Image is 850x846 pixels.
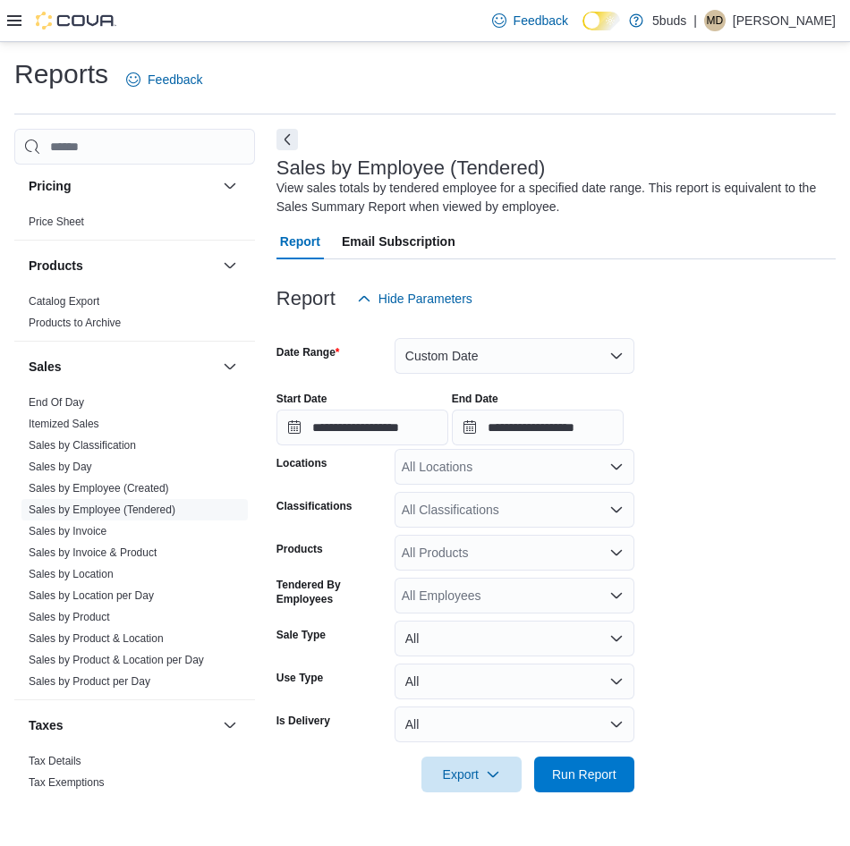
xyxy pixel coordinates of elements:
[29,396,84,409] a: End Of Day
[342,224,455,259] span: Email Subscription
[29,215,84,229] span: Price Sheet
[29,216,84,228] a: Price Sheet
[29,754,81,768] span: Tax Details
[280,224,320,259] span: Report
[452,392,498,406] label: End Date
[276,179,827,216] div: View sales totals by tendered employee for a specified date range. This report is equivalent to t...
[29,503,175,517] span: Sales by Employee (Tendered)
[14,750,255,800] div: Taxes
[14,211,255,240] div: Pricing
[29,461,92,473] a: Sales by Day
[707,10,724,31] span: MD
[276,671,323,685] label: Use Type
[119,62,209,97] a: Feedback
[582,12,620,30] input: Dark Mode
[14,392,255,699] div: Sales
[395,621,634,656] button: All
[652,10,686,31] p: 5buds
[29,675,150,688] a: Sales by Product per Day
[395,338,634,374] button: Custom Date
[29,257,83,275] h3: Products
[29,775,105,790] span: Tax Exemptions
[582,30,583,31] span: Dark Mode
[276,714,330,728] label: Is Delivery
[29,716,216,734] button: Taxes
[29,568,114,580] a: Sales by Location
[693,10,697,31] p: |
[14,291,255,341] div: Products
[350,281,480,317] button: Hide Parameters
[29,776,105,789] a: Tax Exemptions
[276,456,327,470] label: Locations
[219,175,241,197] button: Pricing
[29,654,204,666] a: Sales by Product & Location per Day
[452,410,624,445] input: Press the down key to open a popover containing a calendar.
[29,482,169,495] a: Sales by Employee (Created)
[395,664,634,699] button: All
[219,715,241,736] button: Taxes
[29,755,81,767] a: Tax Details
[29,395,84,410] span: End Of Day
[514,12,568,30] span: Feedback
[395,706,634,742] button: All
[733,10,836,31] p: [PERSON_NAME]
[29,503,175,516] a: Sales by Employee (Tendered)
[29,589,154,602] a: Sales by Location per Day
[552,766,616,783] span: Run Report
[29,524,106,538] span: Sales by Invoice
[609,460,624,474] button: Open list of options
[29,611,110,623] a: Sales by Product
[29,317,121,329] a: Products to Archive
[276,288,336,309] h3: Report
[29,316,121,330] span: Products to Archive
[276,392,327,406] label: Start Date
[36,12,116,30] img: Cova
[29,632,164,645] a: Sales by Product & Location
[276,410,448,445] input: Press the down key to open a popover containing a calendar.
[276,628,326,642] label: Sale Type
[29,631,164,646] span: Sales by Product & Location
[29,257,216,275] button: Products
[29,481,169,495] span: Sales by Employee (Created)
[219,255,241,276] button: Products
[29,674,150,689] span: Sales by Product per Day
[276,345,340,360] label: Date Range
[609,503,624,517] button: Open list of options
[704,10,726,31] div: Maurice Douglas
[29,438,136,453] span: Sales by Classification
[534,757,634,792] button: Run Report
[485,3,575,38] a: Feedback
[29,653,204,667] span: Sales by Product & Location per Day
[29,177,71,195] h3: Pricing
[29,417,99,431] span: Itemized Sales
[609,588,624,603] button: Open list of options
[29,588,154,603] span: Sales by Location per Day
[432,757,511,792] span: Export
[609,546,624,560] button: Open list of options
[29,177,216,195] button: Pricing
[29,525,106,537] a: Sales by Invoice
[29,295,99,308] a: Catalog Export
[219,356,241,377] button: Sales
[276,129,298,150] button: Next
[29,358,216,376] button: Sales
[14,56,108,92] h1: Reports
[29,460,92,474] span: Sales by Day
[421,757,522,792] button: Export
[29,358,62,376] h3: Sales
[276,499,353,513] label: Classifications
[29,294,99,309] span: Catalog Export
[378,290,472,308] span: Hide Parameters
[29,716,64,734] h3: Taxes
[29,546,157,560] span: Sales by Invoice & Product
[29,567,114,581] span: Sales by Location
[29,418,99,430] a: Itemized Sales
[276,157,546,179] h3: Sales by Employee (Tendered)
[29,546,157,559] a: Sales by Invoice & Product
[29,439,136,452] a: Sales by Classification
[276,578,387,606] label: Tendered By Employees
[148,71,202,89] span: Feedback
[29,610,110,624] span: Sales by Product
[276,542,323,556] label: Products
